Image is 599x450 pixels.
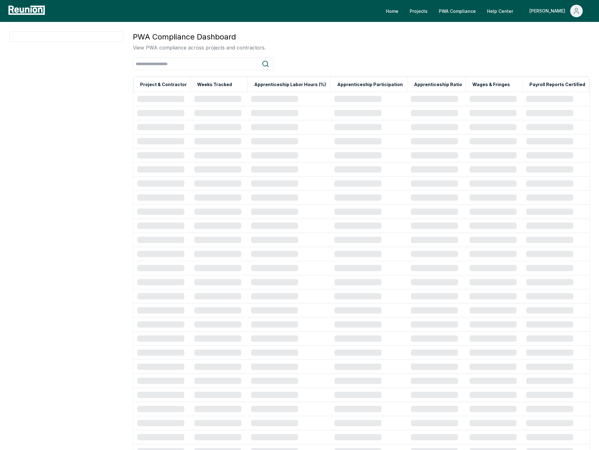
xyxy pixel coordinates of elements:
a: PWA Compliance [434,5,481,17]
button: Apprenticeship Labor Hours (%) [253,78,327,91]
p: View PWA compliance across projects and contractors. [133,44,266,51]
a: Home [381,5,403,17]
button: Payroll Reports Certified [528,78,586,91]
button: Apprenticeship Ratio [413,78,463,91]
div: [PERSON_NAME] [529,5,568,17]
button: Apprenticeship Participation [336,78,404,91]
button: Project & Contractor [139,78,188,91]
h3: PWA Compliance Dashboard [133,31,266,43]
button: [PERSON_NAME] [524,5,588,17]
button: Wages & Fringes [471,78,511,91]
a: Projects [405,5,433,17]
nav: Main [381,5,593,17]
a: Help Center [482,5,518,17]
button: Weeks Tracked [196,78,233,91]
